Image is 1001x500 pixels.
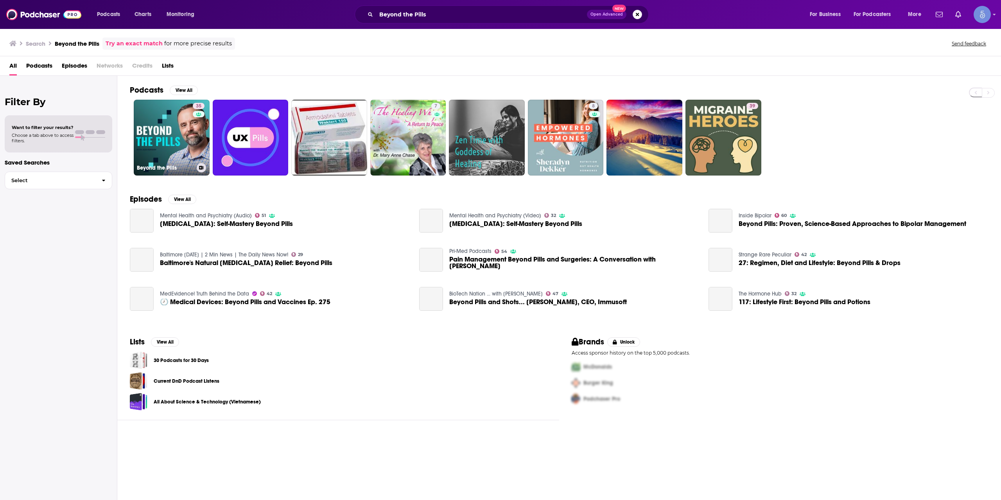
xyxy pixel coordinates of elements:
h3: Beyond the Pills [137,165,194,171]
a: 42 [260,291,273,296]
a: Inside Bipolar [739,212,771,219]
button: open menu [849,8,902,21]
img: Third Pro Logo [569,391,583,407]
span: For Business [810,9,841,20]
a: 51 [255,213,266,218]
a: All About Science & Technology (Vietnamese) [154,398,261,406]
a: 7 [431,103,440,109]
img: Podchaser - Follow, Share and Rate Podcasts [6,7,81,22]
a: All About Science & Technology (Vietnamese) [130,393,147,410]
a: Show notifications dropdown [933,8,946,21]
a: 30 Podcasts for 30 Days [130,351,147,369]
a: 35 [193,103,205,109]
button: View All [168,195,196,204]
a: 35Beyond the Pills [134,100,210,176]
a: Pain Management Beyond Pills and Surgeries: A Conversation with Dr. Kunal Sood [449,256,699,269]
a: 🕗 Medical Devices: Beyond Pills and Vaccines Ep. 275 [160,299,330,305]
button: open menu [161,8,205,21]
a: Pain Management Beyond Pills and Surgeries: A Conversation with Dr. Kunal Sood [419,248,443,272]
span: Select [5,178,95,183]
a: 47 [546,291,559,296]
a: 29 [291,252,303,257]
a: 8 [589,103,598,109]
a: Biofeedback: Self-Mastery Beyond Pills [419,209,443,233]
a: Strange Rare Peculiar [739,251,791,258]
h2: Episodes [130,194,162,204]
span: 32 [551,214,556,217]
h2: Lists [130,337,145,347]
a: Episodes [62,59,87,75]
a: Charts [129,8,156,21]
span: 60 [781,214,787,217]
span: Burger King [583,380,613,386]
a: 42 [795,252,807,257]
span: 29 [298,253,303,256]
span: 54 [501,250,507,253]
img: Second Pro Logo [569,375,583,391]
span: Current DnD Podcast Listens [130,372,147,390]
button: Open AdvancedNew [587,10,626,19]
a: 27: Regimen, Diet and Lifestyle: Beyond Pills & Drops [709,248,732,272]
a: Lists [162,59,174,75]
a: 30 Podcasts for 30 Days [154,356,209,365]
a: 39 [746,103,758,109]
span: Choose a tab above to access filters. [12,133,74,143]
a: 39 [685,100,761,176]
a: The Hormone Hub [739,290,782,297]
a: 7 [370,100,446,176]
a: Podcasts [26,59,52,75]
span: Baltimore's Natural [MEDICAL_DATA] Relief: Beyond Pills [160,260,332,266]
a: 32 [785,291,797,296]
a: 117: Lifestyle First: Beyond Pills and Potions [709,287,732,311]
span: Open Advanced [590,13,623,16]
span: Networks [97,59,123,75]
span: 42 [267,292,272,296]
p: Access sponsor history on the top 5,000 podcasts. [572,350,988,356]
h2: Brands [572,337,604,347]
span: 39 [750,102,755,110]
span: More [908,9,921,20]
a: Biofeedback: Self-Mastery Beyond Pills [449,220,582,227]
a: EpisodesView All [130,194,196,204]
a: 54 [495,249,508,254]
span: McDonalds [583,364,612,370]
a: Beyond Pills: Proven, Science-Based Approaches to Bipolar Management [709,209,732,233]
h2: Podcasts [130,85,163,95]
span: Pain Management Beyond Pills and Surgeries: A Conversation with [PERSON_NAME] [449,256,699,269]
span: Want to filter your results? [12,125,74,130]
span: [MEDICAL_DATA]: Self-Mastery Beyond Pills [449,220,582,227]
img: User Profile [974,6,991,23]
span: Charts [135,9,151,20]
span: 51 [262,214,266,217]
button: Select [5,172,112,189]
span: Podchaser Pro [583,396,620,402]
button: View All [151,337,179,347]
a: Mental Health and Psychiatry (Audio) [160,212,252,219]
span: 32 [791,292,796,296]
button: open menu [91,8,130,21]
a: Pri-Med Podcasts [449,248,492,254]
span: 35 [196,102,201,110]
a: Mental Health and Psychiatry (Video) [449,212,541,219]
span: 42 [801,253,807,256]
a: Beyond Pills: Proven, Science-Based Approaches to Bipolar Management [739,220,966,227]
input: Search podcasts, credits, & more... [376,8,587,21]
div: Search podcasts, credits, & more... [362,5,656,23]
span: Beyond Pills and Shots... [PERSON_NAME], CEO, Immusoft [449,299,627,305]
span: New [612,5,626,12]
h2: Filter By [5,96,112,108]
button: View All [170,86,198,95]
span: 7 [434,102,437,110]
span: All [9,59,17,75]
img: First Pro Logo [569,359,583,375]
span: Podcasts [97,9,120,20]
a: PodcastsView All [130,85,198,95]
span: For Podcasters [854,9,891,20]
span: for more precise results [164,39,232,48]
a: 27: Regimen, Diet and Lifestyle: Beyond Pills & Drops [739,260,901,266]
